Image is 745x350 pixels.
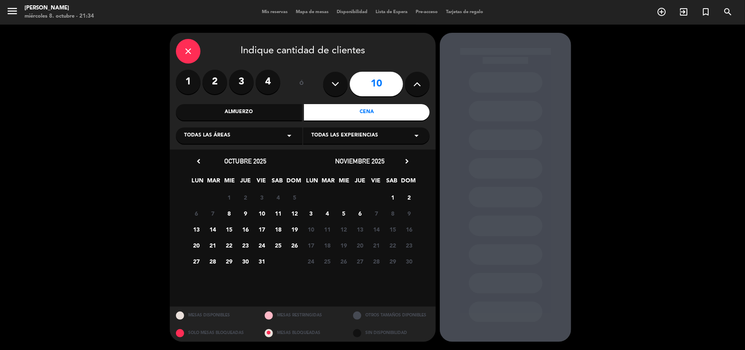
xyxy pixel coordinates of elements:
[284,131,294,141] i: arrow_drop_down
[255,255,269,268] span: 31
[371,10,412,14] span: Lista de Espera
[176,39,430,64] div: Indique cantidad de clientes
[288,70,315,98] div: ó
[321,223,334,236] span: 11
[170,307,259,324] div: MESAS DISPONIBLES
[272,207,285,220] span: 11
[272,223,285,236] span: 18
[255,223,269,236] span: 17
[347,307,436,324] div: OTROS TAMAÑOS DIPONIBLES
[207,176,221,189] span: MAR
[223,191,236,204] span: 1
[272,239,285,252] span: 25
[256,70,280,94] label: 4
[288,239,302,252] span: 26
[353,207,367,220] span: 6
[679,7,689,17] i: exit_to_app
[176,70,200,94] label: 1
[223,207,236,220] span: 8
[386,239,400,252] span: 22
[412,131,421,141] i: arrow_drop_down
[206,239,220,252] span: 21
[306,176,319,189] span: LUN
[183,46,193,56] i: close
[401,176,415,189] span: DOM
[353,176,367,189] span: JUE
[353,223,367,236] span: 13
[403,157,411,166] i: chevron_right
[386,207,400,220] span: 8
[176,104,302,120] div: Almuerzo
[25,12,94,20] div: miércoles 8. octubre - 21:34
[353,239,367,252] span: 20
[239,191,252,204] span: 2
[25,4,94,12] div: [PERSON_NAME]
[403,239,416,252] span: 23
[206,223,220,236] span: 14
[190,255,203,268] span: 27
[386,223,400,236] span: 15
[370,239,383,252] span: 21
[338,176,351,189] span: MIE
[304,255,318,268] span: 24
[321,239,334,252] span: 18
[347,324,436,342] div: SIN DISPONIBILIDAD
[271,176,284,189] span: SAB
[723,7,733,17] i: search
[190,223,203,236] span: 13
[239,223,252,236] span: 16
[442,10,487,14] span: Tarjetas de regalo
[225,157,267,165] span: octubre 2025
[412,10,442,14] span: Pre-acceso
[259,324,347,342] div: MESAS BLOQUEADAS
[223,239,236,252] span: 22
[288,207,302,220] span: 12
[370,255,383,268] span: 28
[239,176,252,189] span: JUE
[223,255,236,268] span: 29
[403,207,416,220] span: 9
[191,176,205,189] span: LUN
[223,223,236,236] span: 15
[170,324,259,342] div: SOLO MESAS BLOQUEADAS
[287,176,300,189] span: DOM
[403,255,416,268] span: 30
[337,255,351,268] span: 26
[223,176,236,189] span: MIE
[321,207,334,220] span: 4
[337,207,351,220] span: 5
[239,255,252,268] span: 30
[255,239,269,252] span: 24
[255,191,269,204] span: 3
[311,132,378,140] span: Todas las experiencias
[239,207,252,220] span: 9
[203,70,227,94] label: 2
[369,176,383,189] span: VIE
[337,239,351,252] span: 19
[385,176,399,189] span: SAB
[321,255,334,268] span: 25
[184,132,230,140] span: Todas las áreas
[190,207,203,220] span: 6
[255,207,269,220] span: 10
[337,223,351,236] span: 12
[403,191,416,204] span: 2
[239,239,252,252] span: 23
[194,157,203,166] i: chevron_left
[304,207,318,220] span: 3
[258,10,292,14] span: Mis reservas
[304,223,318,236] span: 10
[255,176,268,189] span: VIE
[292,10,333,14] span: Mapa de mesas
[259,307,347,324] div: MESAS RESTRINGIDAS
[288,191,302,204] span: 5
[370,223,383,236] span: 14
[272,191,285,204] span: 4
[370,207,383,220] span: 7
[333,10,371,14] span: Disponibilidad
[6,5,18,17] i: menu
[206,255,220,268] span: 28
[657,7,666,17] i: add_circle_outline
[335,157,385,165] span: noviembre 2025
[304,239,318,252] span: 17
